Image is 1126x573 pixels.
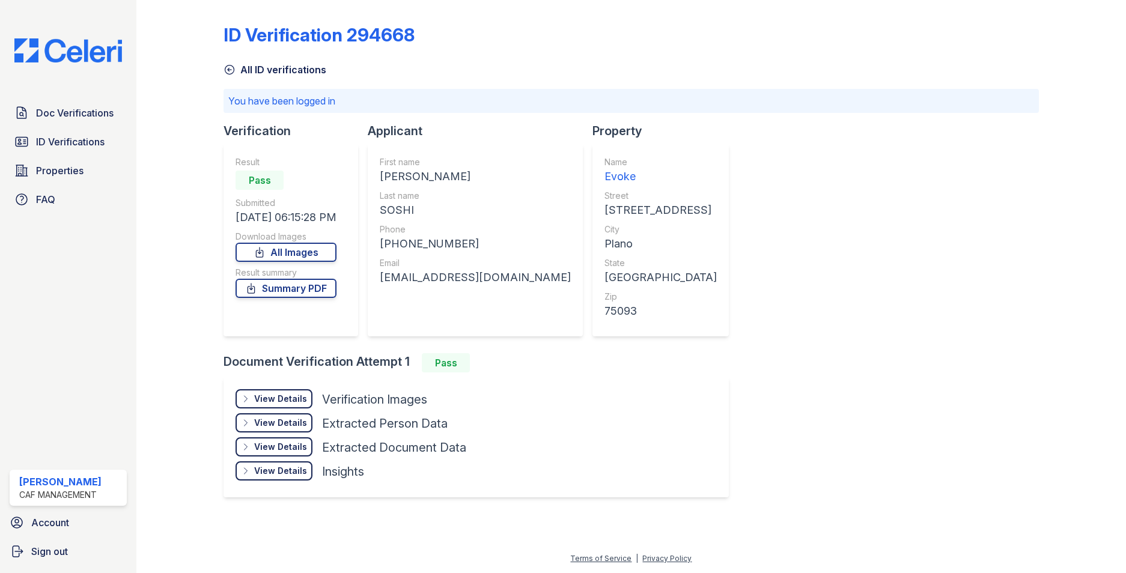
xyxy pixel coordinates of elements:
div: View Details [254,465,307,477]
img: CE_Logo_Blue-a8612792a0a2168367f1c8372b55b34899dd931a85d93a1a3d3e32e68fde9ad4.png [5,38,132,62]
div: Email [380,257,571,269]
div: Extracted Person Data [322,415,448,432]
div: Verification Images [322,391,427,408]
div: Phone [380,223,571,235]
div: City [604,223,717,235]
div: View Details [254,441,307,453]
div: [PERSON_NAME] [380,168,571,185]
a: FAQ [10,187,127,211]
a: ID Verifications [10,130,127,154]
div: Result [236,156,336,168]
div: Last name [380,190,571,202]
div: [STREET_ADDRESS] [604,202,717,219]
div: SOSHI [380,202,571,219]
span: ID Verifications [36,135,105,149]
span: Account [31,515,69,530]
a: All ID verifications [224,62,326,77]
div: View Details [254,417,307,429]
div: Pass [422,353,470,372]
div: Insights [322,463,364,480]
div: View Details [254,393,307,405]
a: Privacy Policy [642,554,692,563]
div: 75093 [604,303,717,320]
div: Plano [604,235,717,252]
a: Doc Verifications [10,101,127,125]
div: CAF Management [19,489,102,501]
span: Properties [36,163,84,178]
a: Account [5,511,132,535]
div: State [604,257,717,269]
div: Document Verification Attempt 1 [224,353,738,372]
div: [PERSON_NAME] [19,474,102,489]
div: [PHONE_NUMBER] [380,235,571,252]
p: You have been logged in [228,94,1034,108]
a: Terms of Service [570,554,631,563]
a: Properties [10,159,127,183]
div: | [636,554,638,563]
div: [DATE] 06:15:28 PM [236,209,336,226]
a: Name Evoke [604,156,717,185]
div: Property [592,123,738,139]
div: Extracted Document Data [322,439,466,456]
a: Summary PDF [236,279,336,298]
div: Street [604,190,717,202]
div: Submitted [236,197,336,209]
div: [GEOGRAPHIC_DATA] [604,269,717,286]
div: Name [604,156,717,168]
a: All Images [236,243,336,262]
div: [EMAIL_ADDRESS][DOMAIN_NAME] [380,269,571,286]
div: Applicant [368,123,592,139]
div: Result summary [236,267,336,279]
div: ID Verification 294668 [224,24,415,46]
span: FAQ [36,192,55,207]
a: Sign out [5,539,132,563]
div: Pass [236,171,284,190]
div: Verification [224,123,368,139]
div: Evoke [604,168,717,185]
div: Zip [604,291,717,303]
div: First name [380,156,571,168]
span: Doc Verifications [36,106,114,120]
span: Sign out [31,544,68,559]
div: Download Images [236,231,336,243]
